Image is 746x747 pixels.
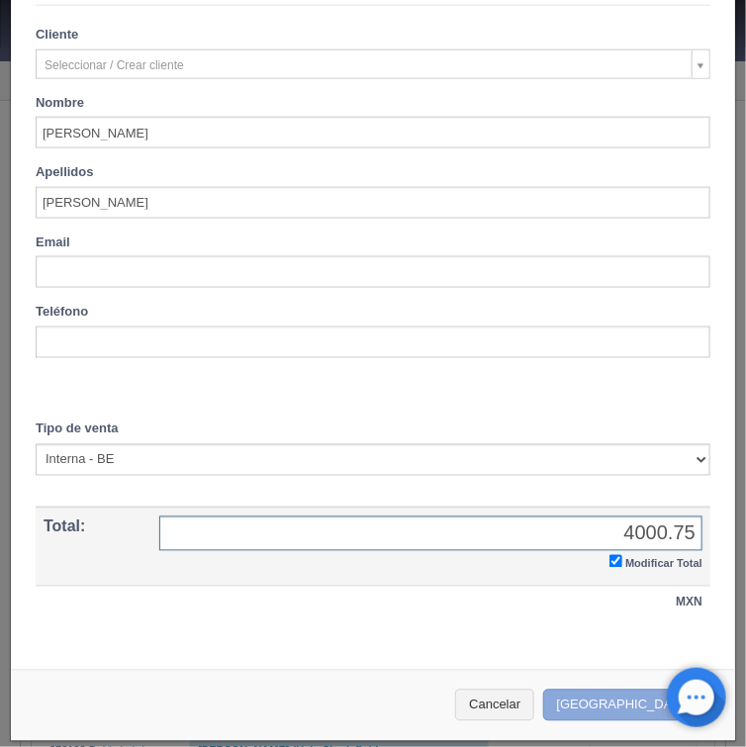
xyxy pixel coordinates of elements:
[45,50,684,80] span: Seleccionar / Crear cliente
[36,420,119,439] label: Tipo de venta
[36,163,94,182] label: Apellidos
[36,508,151,587] th: Total:
[609,555,622,568] input: Modificar Total
[36,233,70,252] label: Email
[36,49,710,79] a: Seleccionar / Crear cliente
[455,690,534,722] button: Cancelar
[21,26,93,45] label: Cliente
[543,690,715,722] button: [GEOGRAPHIC_DATA]
[625,558,702,570] small: Modificar Total
[36,303,88,322] label: Teléfono
[676,596,702,609] strong: MXN
[36,94,84,113] label: Nombre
